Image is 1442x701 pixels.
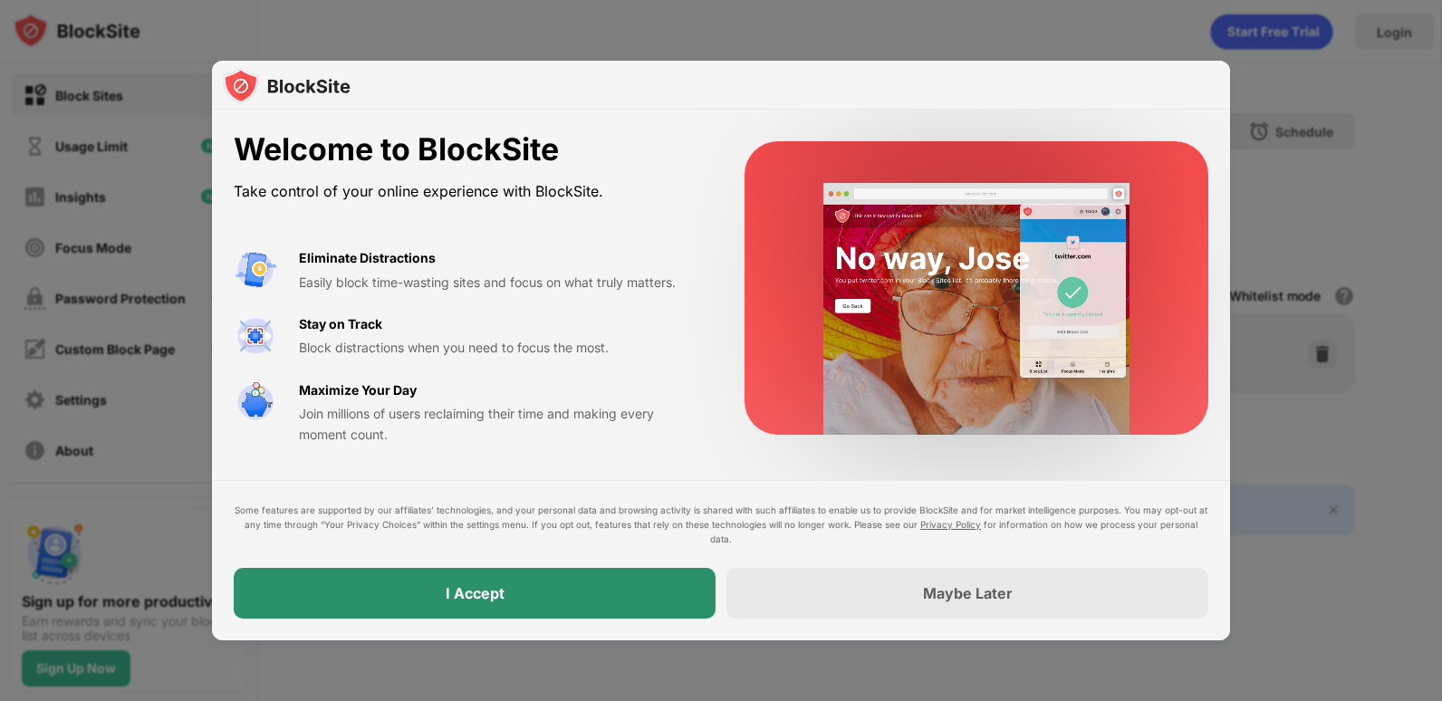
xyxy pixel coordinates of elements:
div: Stay on Track [299,314,382,334]
img: value-safe-time.svg [234,380,277,424]
div: I Accept [446,584,505,602]
a: Privacy Policy [920,519,981,530]
div: Maximize Your Day [299,380,417,400]
div: Eliminate Distractions [299,248,436,268]
img: value-avoid-distractions.svg [234,248,277,292]
img: logo-blocksite.svg [223,68,351,104]
img: value-focus.svg [234,314,277,358]
div: Welcome to BlockSite [234,131,701,168]
div: Join millions of users reclaiming their time and making every moment count. [299,404,701,445]
div: Easily block time-wasting sites and focus on what truly matters. [299,273,701,293]
div: Maybe Later [923,584,1013,602]
div: Block distractions when you need to focus the most. [299,338,701,358]
iframe: Sign in with Google Dialog [1070,18,1424,229]
div: Some features are supported by our affiliates’ technologies, and your personal data and browsing ... [234,503,1208,546]
div: Take control of your online experience with BlockSite. [234,178,701,205]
